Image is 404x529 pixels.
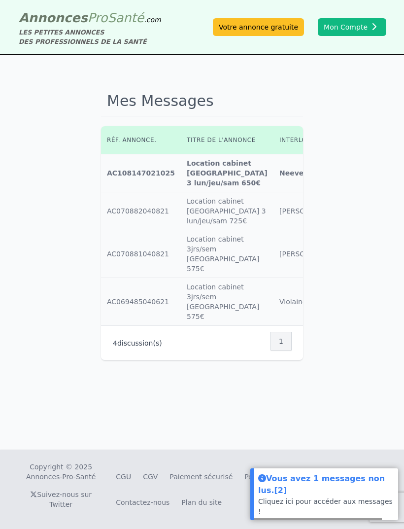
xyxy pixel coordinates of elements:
span: Annonces [19,10,88,25]
th: Réf. annonce. [101,126,181,154]
div: Copyright © 2025 [12,462,110,482]
td: AC069485040621 [101,278,181,326]
span: Santé [107,10,144,25]
a: CGV [143,473,158,481]
a: Politique de confidentialité [244,473,337,481]
p: discussion(s) [113,338,162,348]
td: [PERSON_NAME] [273,192,342,230]
td: Location cabinet 3jrs/sem [GEOGRAPHIC_DATA] 575€ [181,278,273,326]
nav: Pagination [271,332,291,351]
a: Cliquez ici pour accéder aux messages ! [258,497,393,515]
span: .com [144,16,161,24]
td: AC070881040821 [101,230,181,278]
span: 4 [113,339,117,347]
td: Violaine [273,278,342,326]
td: Location cabinet 3jrs/sem [GEOGRAPHIC_DATA] 575€ [181,230,273,278]
a: CGU [116,473,131,481]
button: Mon Compte [318,18,386,36]
th: Interlocuteur [273,126,342,154]
a: Plan du site [181,498,222,506]
td: Neeve [273,154,342,192]
a: Suivez-nous sur Twitter [30,491,92,508]
td: [PERSON_NAME] [273,230,342,278]
a: Annonces-Pro-Santé [26,472,96,482]
td: AC070882040821 [101,192,181,230]
a: Votre annonce gratuite [213,18,304,36]
a: Contactez-nous [116,498,169,506]
td: Location cabinet [GEOGRAPHIC_DATA] 3 lun/jeu/sam 650€ [181,154,273,192]
div: Vous avez 1 messages non lus. [258,472,394,496]
td: AC108147021025 [101,154,181,192]
th: Titre de l'annonce [181,126,273,154]
h1: Mes Messages [101,86,303,116]
span: Pro [88,10,108,25]
span: 1 [279,336,283,346]
a: AnnoncesProSanté.com [19,10,161,25]
td: Location cabinet [GEOGRAPHIC_DATA] 3 lun/jeu/sam 725€ [181,192,273,230]
div: LES PETITES ANNONCES DES PROFESSIONNELS DE LA SANTÉ [19,28,161,46]
a: Paiement sécurisé [169,473,233,481]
